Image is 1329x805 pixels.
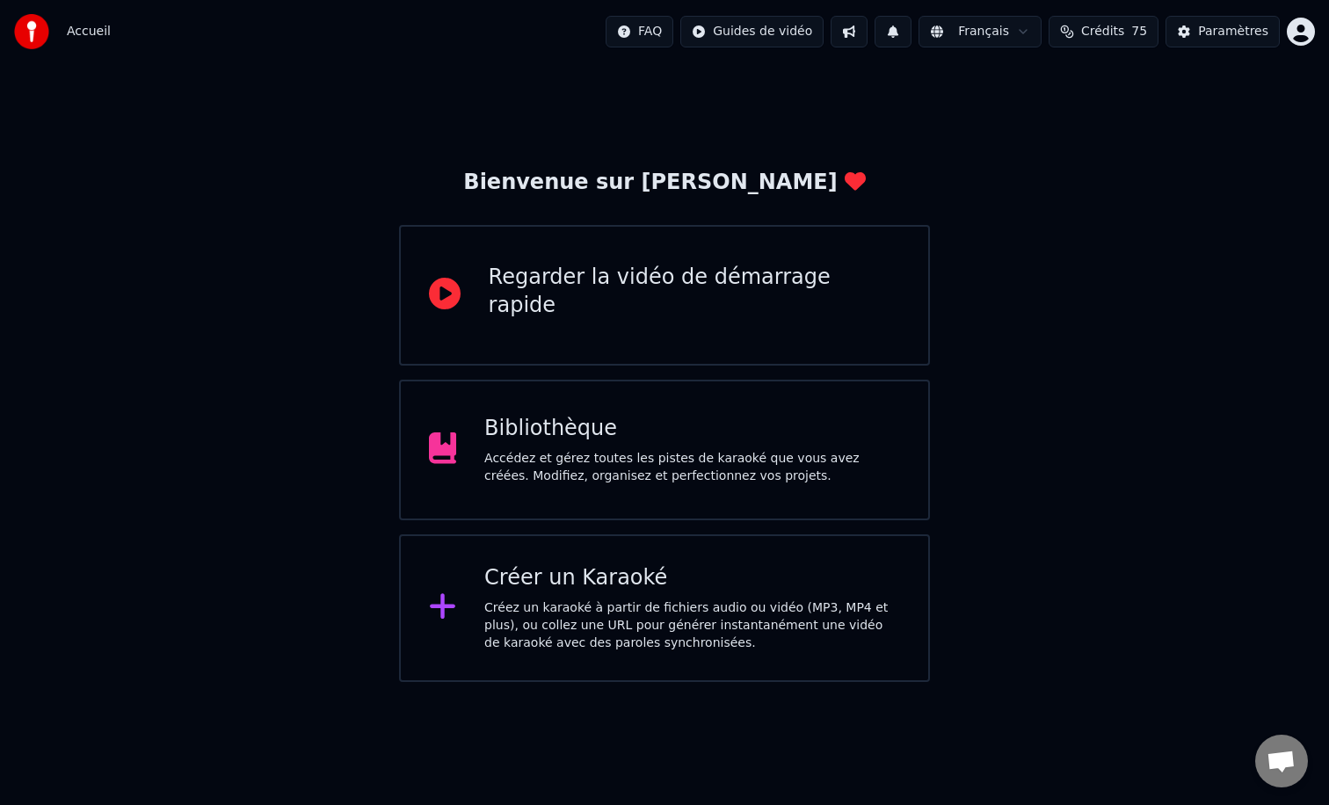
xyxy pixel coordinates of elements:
[1198,23,1268,40] div: Paramètres
[606,16,673,47] button: FAQ
[14,14,49,49] img: youka
[484,564,900,592] div: Créer un Karaoké
[67,23,111,40] span: Accueil
[680,16,824,47] button: Guides de vidéo
[484,450,900,485] div: Accédez et gérez toutes les pistes de karaoké que vous avez créées. Modifiez, organisez et perfec...
[484,599,900,652] div: Créez un karaoké à partir de fichiers audio ou vidéo (MP3, MP4 et plus), ou collez une URL pour g...
[1049,16,1158,47] button: Crédits75
[1255,735,1308,787] div: Ouvrir le chat
[484,415,900,443] div: Bibliothèque
[1166,16,1280,47] button: Paramètres
[489,264,901,320] div: Regarder la vidéo de démarrage rapide
[463,169,865,197] div: Bienvenue sur [PERSON_NAME]
[1131,23,1147,40] span: 75
[1081,23,1124,40] span: Crédits
[67,23,111,40] nav: breadcrumb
